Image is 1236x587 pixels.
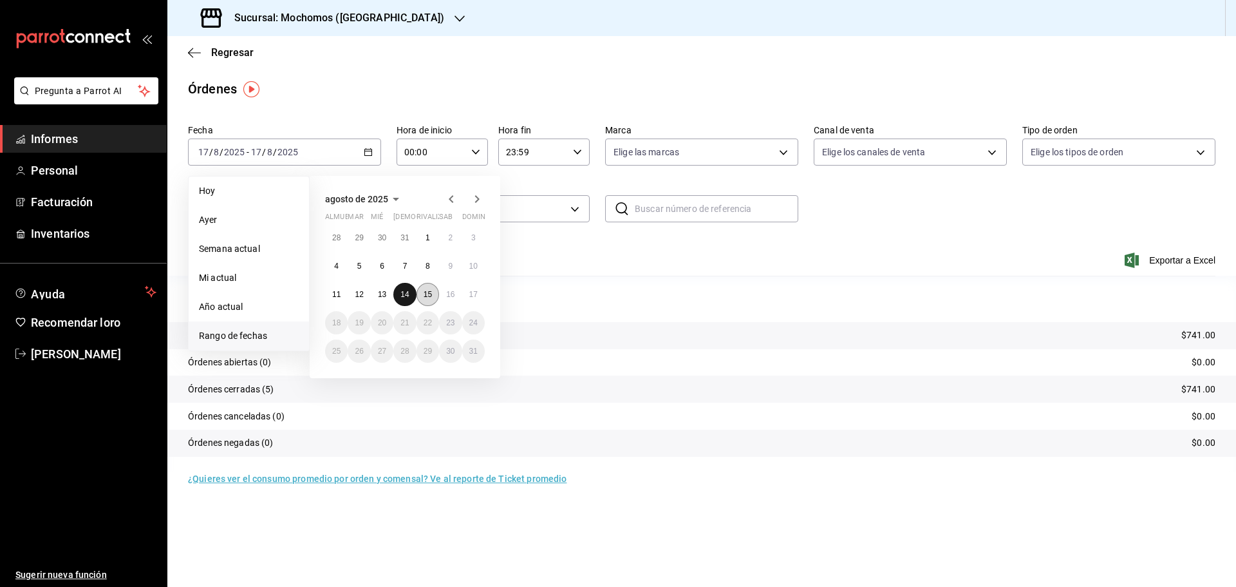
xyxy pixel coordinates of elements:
[462,226,485,249] button: 3 de agosto de 2025
[31,227,89,240] font: Inventarios
[424,347,432,356] abbr: 29 de agosto de 2025
[448,262,453,271] abbr: 9 de agosto de 2025
[31,316,120,329] font: Recomendar loro
[471,233,476,242] font: 3
[446,347,454,356] font: 30
[439,213,453,226] abbr: sábado
[469,262,478,271] abbr: 10 de agosto de 2025
[371,311,393,334] button: 20 de agosto de 2025
[424,347,432,356] font: 29
[332,290,341,299] abbr: 11 de agosto de 2025
[31,195,93,209] font: Facturación
[220,147,223,157] font: /
[223,147,245,157] input: ----
[471,233,476,242] abbr: 3 de agosto de 2025
[469,318,478,327] font: 24
[448,233,453,242] abbr: 2 de agosto de 2025
[378,347,386,356] font: 27
[211,46,254,59] font: Regresar
[371,255,393,278] button: 6 de agosto de 2025
[462,213,493,226] abbr: domingo
[371,213,383,226] abbr: miércoles
[1192,357,1215,367] font: $0.00
[188,81,237,97] font: Órdenes
[355,318,363,327] abbr: 19 de agosto de 2025
[380,262,384,271] font: 6
[424,318,432,327] font: 22
[267,147,273,157] input: --
[417,213,452,226] abbr: viernes
[417,213,452,221] font: rivalizar
[446,290,454,299] font: 16
[462,340,485,363] button: 31 de agosto de 2025
[462,283,485,306] button: 17 de agosto de 2025
[469,318,478,327] abbr: 24 de agosto de 2025
[424,318,432,327] abbr: 22 de agosto de 2025
[31,347,121,361] font: [PERSON_NAME]
[498,125,531,135] font: Hora fin
[325,311,348,334] button: 18 de agosto de 2025
[273,147,277,157] font: /
[403,262,407,271] font: 7
[400,318,409,327] abbr: 21 de agosto de 2025
[348,213,363,226] abbr: martes
[15,570,107,580] font: Sugerir nueva función
[9,93,158,107] a: Pregunta a Parrot AI
[635,196,798,222] input: Buscar número de referencia
[198,147,209,157] input: --
[199,186,215,196] font: Hoy
[446,318,454,327] abbr: 23 de agosto de 2025
[439,226,462,249] button: 2 de agosto de 2025
[400,233,409,242] font: 31
[426,262,430,271] font: 8
[332,318,341,327] font: 18
[393,213,469,221] font: [DEMOGRAPHIC_DATA]
[247,147,249,157] font: -
[188,125,213,135] font: Fecha
[424,290,432,299] font: 15
[355,233,363,242] abbr: 29 de julio de 2025
[378,233,386,242] abbr: 30 de julio de 2025
[31,132,78,146] font: Informes
[348,255,370,278] button: 5 de agosto de 2025
[462,311,485,334] button: 24 de agosto de 2025
[35,86,122,96] font: Pregunta a Parrot AI
[325,226,348,249] button: 28 de julio de 2025
[417,226,439,249] button: 1 de agosto de 2025
[199,302,243,312] font: Año actual
[426,233,430,242] font: 1
[613,147,679,157] font: Elige las marcas
[325,283,348,306] button: 11 de agosto de 2025
[332,347,341,356] font: 25
[393,213,469,226] abbr: jueves
[371,340,393,363] button: 27 de agosto de 2025
[188,384,274,394] font: Órdenes cerradas (5)
[334,262,339,271] abbr: 4 de agosto de 2025
[250,147,262,157] input: --
[31,164,78,177] font: Personal
[234,12,444,24] font: Sucursal: Mochomos ([GEOGRAPHIC_DATA])
[371,283,393,306] button: 13 de agosto de 2025
[403,262,407,271] abbr: 7 de agosto de 2025
[378,233,386,242] font: 30
[439,255,462,278] button: 9 de agosto de 2025
[378,290,386,299] font: 13
[424,290,432,299] abbr: 15 de agosto de 2025
[332,233,341,242] font: 28
[348,311,370,334] button: 19 de agosto de 2025
[199,244,260,254] font: Semana actual
[462,213,493,221] font: dominio
[188,357,272,367] font: Órdenes abiertas (0)
[332,290,341,299] font: 11
[262,147,266,157] font: /
[1192,411,1215,421] font: $0.00
[417,255,439,278] button: 8 de agosto de 2025
[199,273,236,283] font: Mi actual
[142,34,152,44] button: abrir_cajón_menú
[439,340,462,363] button: 30 de agosto de 2025
[446,347,454,356] abbr: 30 de agosto de 2025
[188,438,274,448] font: Órdenes negadas (0)
[469,262,478,271] font: 10
[393,255,416,278] button: 7 de agosto de 2025
[439,311,462,334] button: 23 de agosto de 2025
